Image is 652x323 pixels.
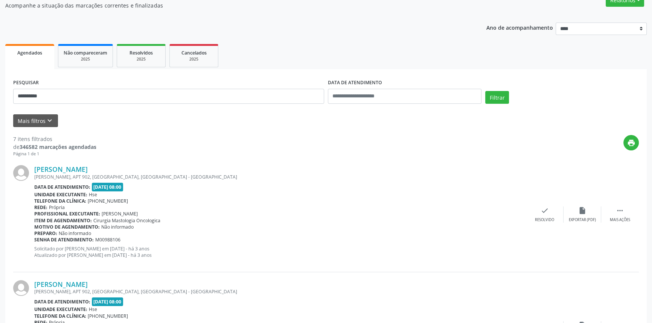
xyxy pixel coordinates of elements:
a: [PERSON_NAME] [34,165,88,173]
div: Página 1 de 1 [13,151,96,157]
div: [PERSON_NAME], APT 902, [GEOGRAPHIC_DATA], [GEOGRAPHIC_DATA] - [GEOGRAPHIC_DATA] [34,174,526,180]
i: print [627,139,635,147]
b: Item de agendamento: [34,217,92,224]
b: Data de atendimento: [34,299,90,305]
strong: 346582 marcações agendadas [20,143,96,150]
div: 2025 [64,56,107,62]
i:  [616,206,624,215]
span: M00988106 [95,237,120,243]
i: keyboard_arrow_down [46,117,54,125]
span: Cancelados [181,50,207,56]
div: 2025 [122,56,160,62]
span: Cirurgia Mastologia Oncologica [93,217,160,224]
b: Data de atendimento: [34,184,90,190]
span: Hse [89,191,97,198]
p: Solicitado por [PERSON_NAME] em [DATE] - há 3 anos Atualizado por [PERSON_NAME] em [DATE] - há 3 ... [34,246,526,258]
div: [PERSON_NAME], APT 902, [GEOGRAPHIC_DATA], [GEOGRAPHIC_DATA] - [GEOGRAPHIC_DATA] [34,288,526,295]
span: Não informado [59,230,91,237]
b: Rede: [34,204,47,211]
span: Não informado [101,224,134,230]
span: [DATE] 08:00 [92,297,123,306]
img: img [13,165,29,181]
span: [PHONE_NUMBER] [88,198,128,204]
button: print [623,135,639,150]
b: Unidade executante: [34,306,87,312]
span: Hse [89,306,97,312]
i: check [541,206,549,215]
div: Mais ações [610,217,630,223]
p: Acompanhe a situação das marcações correntes e finalizadas [5,2,454,9]
span: Resolvidos [129,50,153,56]
div: 2025 [175,56,213,62]
label: PESQUISAR [13,77,39,89]
div: Exportar (PDF) [569,217,596,223]
span: [DATE] 08:00 [92,183,123,191]
span: [PHONE_NUMBER] [88,313,128,319]
button: Filtrar [485,91,509,104]
span: [PERSON_NAME] [102,211,138,217]
b: Telefone da clínica: [34,198,86,204]
a: [PERSON_NAME] [34,280,88,288]
span: Não compareceram [64,50,107,56]
b: Profissional executante: [34,211,100,217]
b: Preparo: [34,230,57,237]
span: Agendados [17,50,42,56]
i: insert_drive_file [578,206,586,215]
img: img [13,280,29,296]
div: de [13,143,96,151]
p: Ano de acompanhamento [486,23,553,32]
b: Telefone da clínica: [34,313,86,319]
b: Unidade executante: [34,191,87,198]
div: 7 itens filtrados [13,135,96,143]
b: Senha de atendimento: [34,237,94,243]
div: Resolvido [535,217,554,223]
span: Própria [49,204,65,211]
button: Mais filtroskeyboard_arrow_down [13,114,58,127]
b: Motivo de agendamento: [34,224,100,230]
label: DATA DE ATENDIMENTO [328,77,382,89]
